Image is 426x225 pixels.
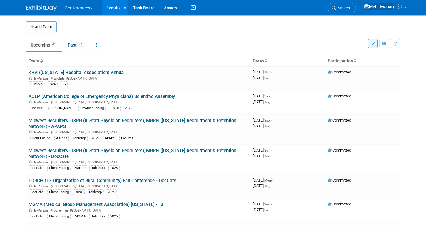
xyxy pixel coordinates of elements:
[34,130,50,134] span: In-Person
[253,202,273,206] span: [DATE]
[272,178,273,182] span: -
[328,70,351,74] span: Committed
[29,99,248,104] div: [GEOGRAPHIC_DATA], [GEOGRAPHIC_DATA]
[106,189,117,195] div: 2025
[271,118,272,122] span: -
[264,119,270,122] span: (Sat)
[253,208,268,212] span: [DATE]
[108,214,120,219] div: 2025
[63,39,90,51] a: Past228
[328,3,356,13] a: Search
[73,165,87,171] div: AAPPR
[253,118,272,122] span: [DATE]
[34,208,50,212] span: In-Person
[253,148,272,152] span: [DATE]
[29,118,236,129] a: Midwest Recruiters - ISPR (IL Staff Physician Recruiters), MRRN ([US_STATE] Recruitment & Retenti...
[264,58,267,63] a: Sort by Start Date
[29,159,248,164] div: [GEOGRAPHIC_DATA], [GEOGRAPHIC_DATA]
[29,202,166,207] a: MGMA (Medical Group Management Association) [US_STATE] - Fall
[29,160,32,163] img: In-Person Event
[271,70,272,74] span: -
[77,42,85,47] span: 228
[264,95,270,98] span: (Sat)
[29,94,175,99] a: ACEP (American College of Emergency Physicians) Scientific Assembly
[26,56,250,66] th: Event
[73,189,85,195] div: Rural
[54,136,69,141] div: AAPPR
[29,81,44,87] div: Qualivis
[29,106,44,111] div: Locums
[47,106,76,111] div: [PERSON_NAME]
[271,94,272,98] span: -
[364,3,394,10] img: Mel Liwanag
[29,208,248,212] div: Lone Tree, [GEOGRAPHIC_DATA]
[73,214,87,219] div: MGMA
[250,56,325,66] th: Dates
[47,189,71,195] div: Client-Facing
[29,214,45,219] div: DocCafe
[29,136,52,141] div: Client-Facing
[89,165,106,171] div: Tabletop
[34,100,50,104] span: In-Person
[253,94,272,98] span: [DATE]
[253,99,270,104] span: [DATE]
[253,154,270,158] span: [DATE]
[29,129,248,134] div: [GEOGRAPHIC_DATA], [GEOGRAPHIC_DATA]
[29,184,32,187] img: In-Person Event
[26,21,57,32] button: Add Event
[264,208,268,212] span: (Fri)
[47,81,58,87] div: 2025
[47,214,71,219] div: Client-Facing
[119,136,135,141] div: Locums
[71,136,88,141] div: Tabletop
[108,165,120,171] div: 2025
[123,106,134,111] div: 2025
[272,202,273,206] span: -
[253,76,268,80] span: [DATE]
[253,183,270,188] span: [DATE]
[264,179,272,182] span: (Mon)
[264,100,270,104] span: (Tue)
[328,94,351,98] span: Committed
[328,118,351,122] span: Committed
[328,148,351,152] span: Committed
[29,77,32,80] img: In-Person Event
[40,58,43,63] a: Sort by Event Name
[253,124,270,128] span: [DATE]
[253,178,273,182] span: [DATE]
[264,149,270,152] span: (Sun)
[29,178,176,183] a: TORCH (TX Organization of Rural Community) Fall Conference - DocCafe
[87,189,104,195] div: Tabletop
[60,81,68,87] div: KS
[29,183,248,188] div: [GEOGRAPHIC_DATA], [GEOGRAPHIC_DATA]
[328,202,351,206] span: Committed
[264,184,270,188] span: (Thu)
[29,148,236,159] a: Midwest Recruiters - ISPR (IL Staff Physician Recruiters), MRRN ([US_STATE] Recruitment & Retenti...
[29,189,45,195] div: DocCafe
[264,125,270,128] span: (Tue)
[89,214,106,219] div: Tabletop
[325,56,400,66] th: Participation
[29,76,248,81] div: Wichita, [GEOGRAPHIC_DATA]
[51,42,57,47] span: 39
[264,203,272,206] span: (Wed)
[253,70,272,74] span: [DATE]
[353,58,356,63] a: Sort by Participation Type
[26,39,62,51] a: Upcoming39
[264,71,270,74] span: (Thu)
[271,148,272,152] span: -
[90,136,101,141] div: 2025
[34,160,50,164] span: In-Person
[29,208,32,212] img: In-Person Event
[26,5,57,11] img: ExhibitDay
[29,130,32,133] img: In-Person Event
[336,6,350,10] span: Search
[264,155,270,158] span: (Tue)
[34,184,50,188] span: In-Person
[108,106,121,111] div: 10x10
[78,106,106,111] div: Provider-Facing
[29,100,32,103] img: In-Person Event
[34,77,50,81] span: In-Person
[29,70,125,75] a: KHA ([US_STATE] Hospital Association) Annual
[264,77,268,80] span: (Fri)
